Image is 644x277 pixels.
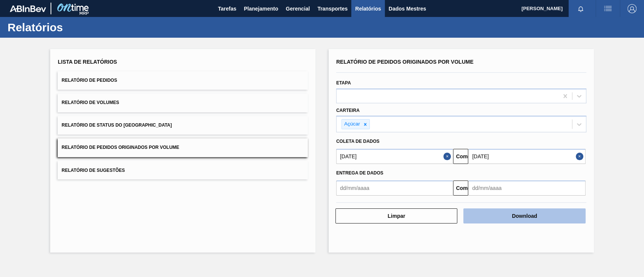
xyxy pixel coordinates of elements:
[344,121,360,127] font: Açúcar
[218,6,237,12] font: Tarefas
[317,6,347,12] font: Transportes
[336,139,380,144] font: Coleta de dados
[336,59,473,65] font: Relatório de Pedidos Originados por Volume
[569,3,593,14] button: Notificações
[61,122,172,128] font: Relatório de Status do [GEOGRAPHIC_DATA]
[61,167,125,173] font: Relatório de Sugestões
[336,149,453,164] input: dd/mm/aaaa
[61,100,119,106] font: Relatório de Volumes
[453,181,468,196] button: Comeu
[512,213,537,219] font: Download
[336,80,351,86] font: Etapa
[58,138,308,157] button: Relatório de Pedidos Originados por Volume
[463,208,585,223] button: Download
[453,149,468,164] button: Comeu
[456,185,473,191] font: Comeu
[10,5,46,12] img: TNhmsLtSVTkK8tSr43FrP2fwEKptu5GPRR3wAAAABJRU5ErkJggg==
[355,6,381,12] font: Relatórios
[58,116,308,135] button: Relatório de Status do [GEOGRAPHIC_DATA]
[468,149,585,164] input: dd/mm/aaaa
[58,93,308,112] button: Relatório de Volumes
[468,181,585,196] input: dd/mm/aaaa
[286,6,310,12] font: Gerencial
[456,153,473,159] font: Comeu
[336,170,383,176] font: Entrega de dados
[61,145,179,150] font: Relatório de Pedidos Originados por Volume
[389,6,426,12] font: Dados Mestres
[58,161,308,179] button: Relatório de Sugestões
[387,213,405,219] font: Limpar
[61,78,117,83] font: Relatório de Pedidos
[603,4,612,13] img: ações do usuário
[8,21,63,34] font: Relatórios
[336,181,453,196] input: dd/mm/aaaa
[244,6,278,12] font: Planejamento
[576,149,586,164] button: Close
[627,4,636,13] img: Sair
[521,6,563,11] font: [PERSON_NAME]
[336,108,360,113] font: Carteira
[335,208,457,223] button: Limpar
[58,71,308,90] button: Relatório de Pedidos
[443,149,453,164] button: Fechar
[58,59,117,65] font: Lista de Relatórios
